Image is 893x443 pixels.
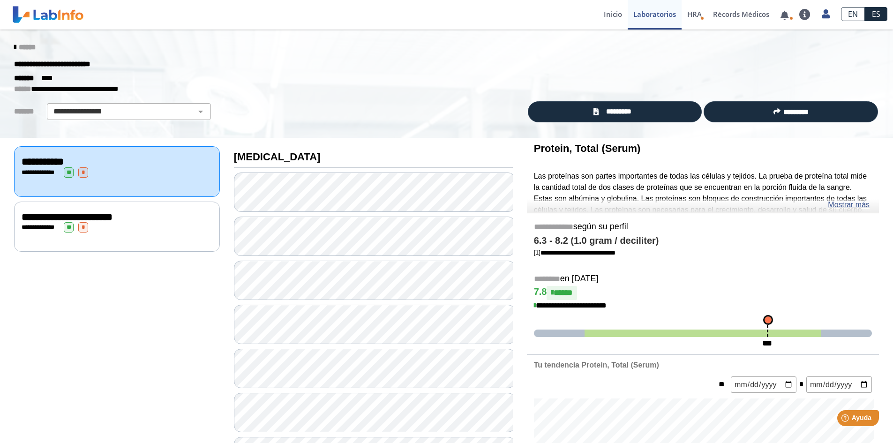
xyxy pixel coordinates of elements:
[828,199,870,210] a: Mostrar más
[534,235,872,247] h4: 6.3 - 8.2 (1.0 gram / deciliter)
[534,274,872,285] h5: en [DATE]
[534,222,872,233] h5: según su perfil
[534,249,615,256] a: [1]
[534,361,659,369] b: Tu tendencia Protein, Total (Serum)
[234,151,321,163] b: [MEDICAL_DATA]
[534,171,872,216] p: Las proteínas son partes importantes de todas las células y tejidos. La prueba de proteína total ...
[687,9,702,19] span: HRA
[534,143,641,154] b: Protein, Total (Serum)
[810,406,883,433] iframe: Help widget launcher
[865,7,887,21] a: ES
[731,376,796,393] input: mm/dd/yyyy
[534,286,872,300] h4: 7.8
[806,376,872,393] input: mm/dd/yyyy
[841,7,865,21] a: EN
